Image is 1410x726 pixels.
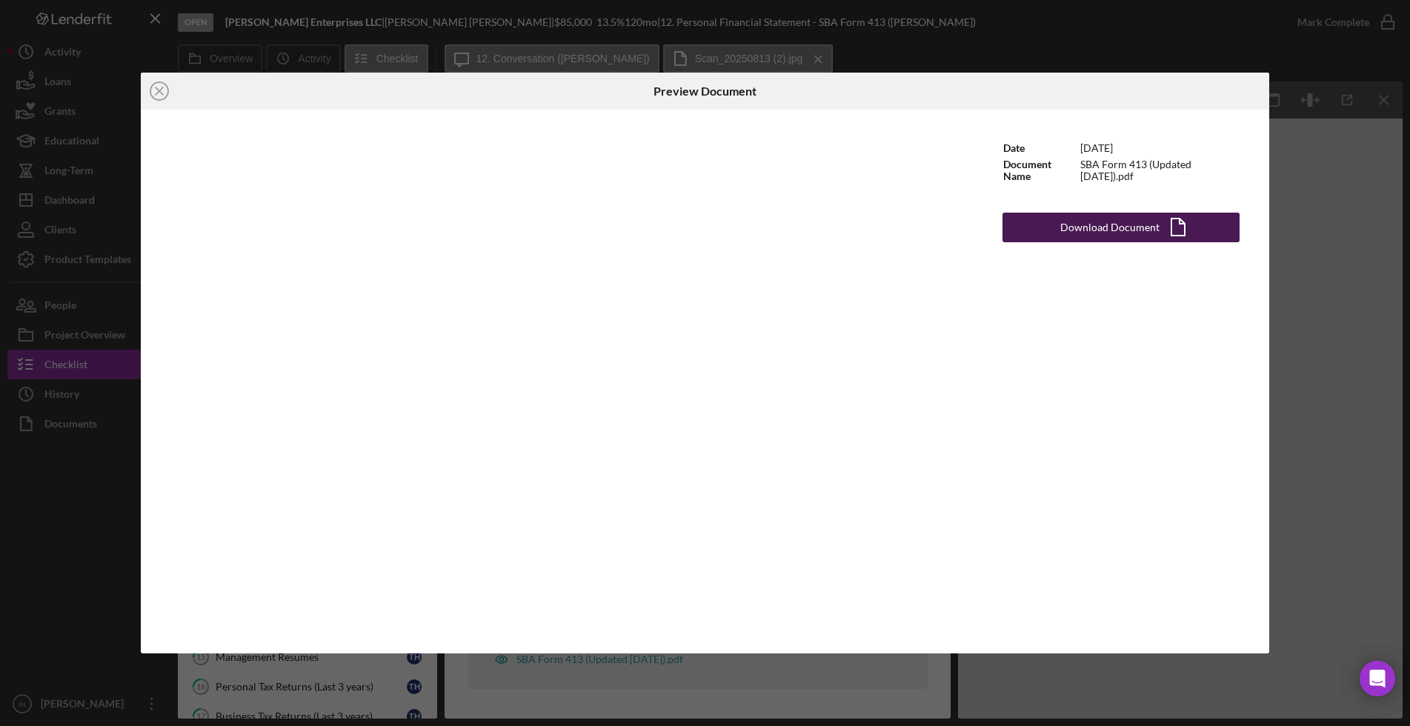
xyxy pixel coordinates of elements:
[141,110,972,653] iframe: File preview
[654,84,756,98] h6: Preview Document
[1080,158,1240,183] td: SBA Form 413 (Updated [DATE]).pdf
[1360,661,1395,696] div: Open Intercom Messenger
[1003,141,1025,154] b: Date
[1003,158,1051,182] b: Document Name
[1002,213,1240,242] button: Download Document
[1060,213,1160,242] div: Download Document
[1080,139,1240,158] td: [DATE]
